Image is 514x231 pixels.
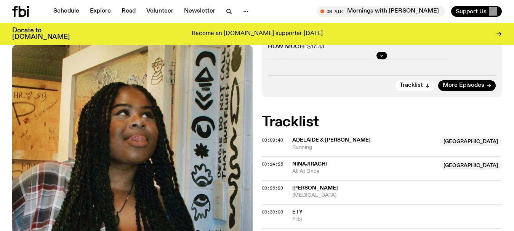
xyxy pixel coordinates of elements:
[262,210,283,214] button: 00:30:03
[142,6,178,17] a: Volunteer
[440,138,502,146] span: [GEOGRAPHIC_DATA]
[262,137,283,143] span: 00:09:40
[292,216,502,223] span: Fiibi
[192,30,323,37] p: Become an [DOMAIN_NAME] supporter [DATE]
[292,144,436,151] span: Running
[451,6,502,17] button: Support Us
[262,138,283,142] button: 00:09:40
[262,186,283,190] button: 00:26:23
[317,6,445,17] button: On AirMornings with [PERSON_NAME]
[443,83,484,88] span: More Episodes
[292,161,327,167] span: Ninajirachi
[12,27,70,40] h3: Donate to [DOMAIN_NAME]
[456,8,487,15] span: Support Us
[400,83,423,88] span: Tracklist
[292,137,371,143] span: Adelaide & [PERSON_NAME]
[292,192,502,199] span: [MEDICAL_DATA]
[395,80,434,91] button: Tracklist
[262,185,283,191] span: 00:26:23
[179,6,220,17] a: Newsletter
[262,161,283,167] span: 00:14:25
[292,209,303,215] span: Ety
[85,6,115,17] a: Explore
[49,6,84,17] a: Schedule
[440,162,502,170] span: [GEOGRAPHIC_DATA]
[438,80,496,91] a: More Episodes
[262,115,502,129] h2: Tracklist
[262,162,283,166] button: 00:14:25
[292,168,436,175] span: All At Once
[117,6,140,17] a: Read
[262,209,283,215] span: 00:30:03
[292,185,338,191] span: [PERSON_NAME]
